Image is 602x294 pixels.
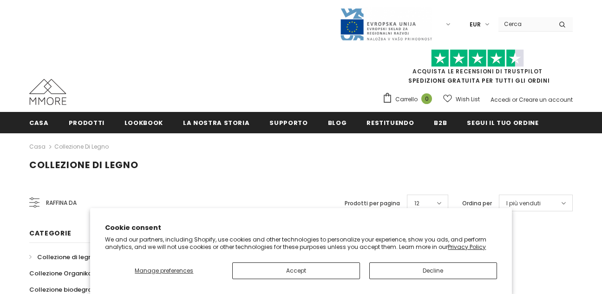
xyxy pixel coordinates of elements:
span: La nostra storia [183,118,249,127]
h2: Cookie consent [105,223,497,233]
button: Decline [369,262,497,279]
a: Accedi [491,96,510,104]
label: Prodotti per pagina [345,199,400,208]
img: Fidati di Pilot Stars [431,49,524,67]
span: Blog [328,118,347,127]
span: Prodotti [69,118,105,127]
a: Collezione di legno [29,249,96,265]
span: Casa [29,118,49,127]
span: Segui il tuo ordine [467,118,538,127]
span: 0 [421,93,432,104]
a: B2B [434,112,447,133]
a: Privacy Policy [448,243,486,251]
span: Collezione biodegradabile [29,285,111,294]
span: B2B [434,118,447,127]
img: Javni Razpis [340,7,432,41]
span: Collezione di legno [29,158,138,171]
button: Manage preferences [105,262,223,279]
span: Collezione Organika [29,269,92,278]
span: Manage preferences [135,267,193,274]
a: Collezione di legno [54,143,109,150]
a: Lookbook [124,112,163,133]
span: supporto [269,118,308,127]
a: Collezione Organika [29,265,92,281]
a: Segui il tuo ordine [467,112,538,133]
span: Wish List [456,95,480,104]
a: Casa [29,112,49,133]
span: EUR [470,20,481,29]
span: or [512,96,517,104]
span: Lookbook [124,118,163,127]
a: Restituendo [366,112,414,133]
span: I più venduti [506,199,541,208]
span: Categorie [29,229,71,238]
span: Restituendo [366,118,414,127]
a: Prodotti [69,112,105,133]
a: Blog [328,112,347,133]
a: Casa [29,141,46,152]
span: Raffina da [46,198,77,208]
a: La nostra storia [183,112,249,133]
a: Acquista le recensioni di TrustPilot [412,67,543,75]
span: SPEDIZIONE GRATUITA PER TUTTI GLI ORDINI [382,53,573,85]
a: Javni Razpis [340,20,432,28]
a: supporto [269,112,308,133]
span: 12 [414,199,419,208]
span: Carrello [395,95,418,104]
button: Accept [232,262,360,279]
a: Carrello 0 [382,92,437,106]
a: Wish List [443,91,480,107]
input: Search Site [498,17,552,31]
a: Creare un account [519,96,573,104]
img: Casi MMORE [29,79,66,105]
span: Collezione di legno [37,253,96,261]
label: Ordina per [462,199,492,208]
p: We and our partners, including Shopify, use cookies and other technologies to personalize your ex... [105,236,497,250]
